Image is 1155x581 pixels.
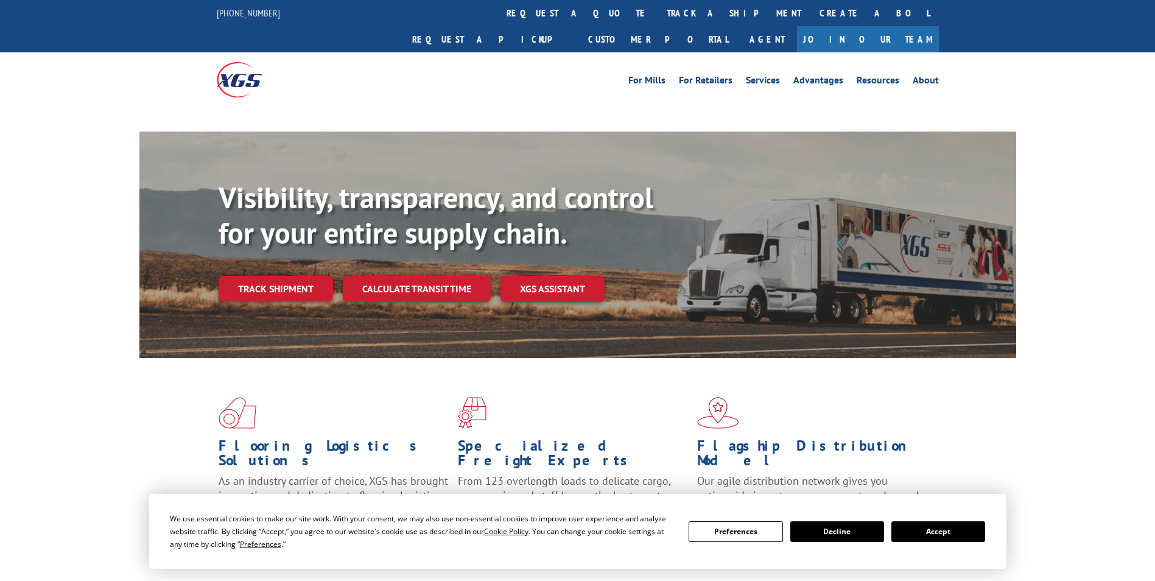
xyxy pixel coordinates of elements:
a: Services [746,76,780,89]
img: xgs-icon-total-supply-chain-intelligence-red [219,397,256,429]
a: About [913,76,939,89]
span: Preferences [240,539,281,549]
a: Track shipment [219,276,333,301]
h1: Flooring Logistics Solutions [219,438,449,474]
h1: Specialized Freight Experts [458,438,688,474]
a: [PHONE_NUMBER] [217,7,280,19]
img: xgs-icon-focused-on-flooring-red [458,397,486,429]
div: Cookie Consent Prompt [149,494,1006,569]
a: Advantages [793,76,843,89]
a: Resources [857,76,899,89]
h1: Flagship Distribution Model [697,438,927,474]
span: As an industry carrier of choice, XGS has brought innovation and dedication to flooring logistics... [219,474,448,517]
a: Join Our Team [797,26,939,52]
div: We use essential cookies to make our site work. With your consent, we may also use non-essential ... [170,512,674,551]
span: Cookie Policy [484,526,528,537]
a: Customer Portal [579,26,737,52]
p: From 123 overlength loads to delicate cargo, our experienced staff knows the best way to move you... [458,474,688,528]
a: For Retailers [679,76,732,89]
a: For Mills [628,76,665,89]
a: XGS ASSISTANT [500,276,605,302]
a: Request a pickup [403,26,579,52]
span: Our agile distribution network gives you nationwide inventory management on demand. [697,474,921,502]
button: Accept [891,521,985,542]
img: xgs-icon-flagship-distribution-model-red [697,397,739,429]
a: Calculate transit time [343,276,491,302]
button: Decline [790,521,884,542]
button: Preferences [689,521,782,542]
a: Agent [737,26,797,52]
b: Visibility, transparency, and control for your entire supply chain. [219,178,653,252]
